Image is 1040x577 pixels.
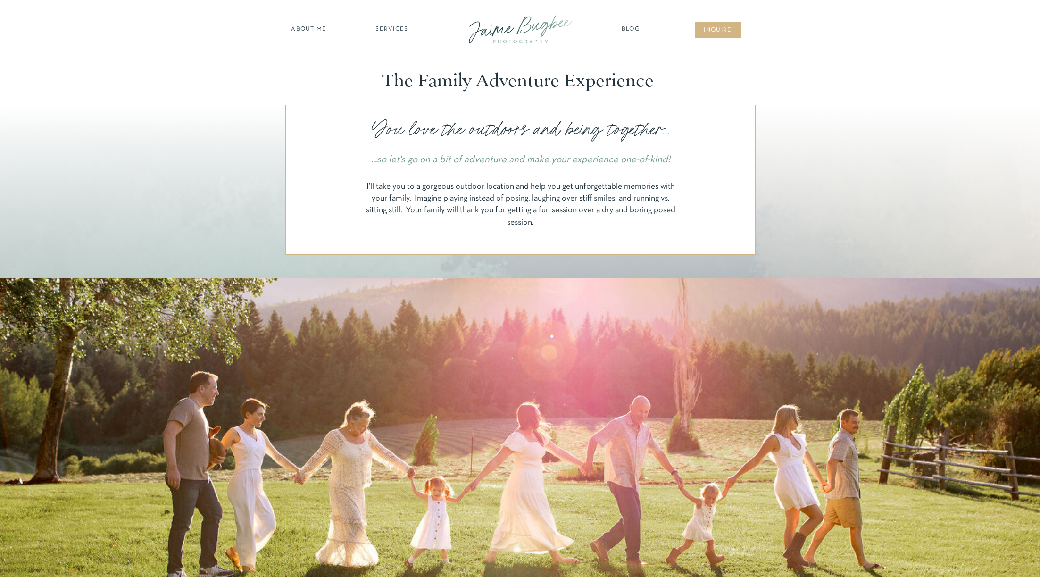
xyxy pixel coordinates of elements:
p: You love the outdoors and being together... [360,116,681,143]
p: I'll take you to a gorgeous outdoor location and help you get unforgettable memories with your fa... [364,181,678,234]
a: Blog [619,25,643,34]
p: The Family Adventure Experience [382,70,658,92]
a: about ME [289,25,330,34]
a: inqUIre [699,26,737,35]
i: ...so let's go on a bit of adventure and make your experience one-of-kind! [371,155,670,164]
a: SERVICES [366,25,419,34]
